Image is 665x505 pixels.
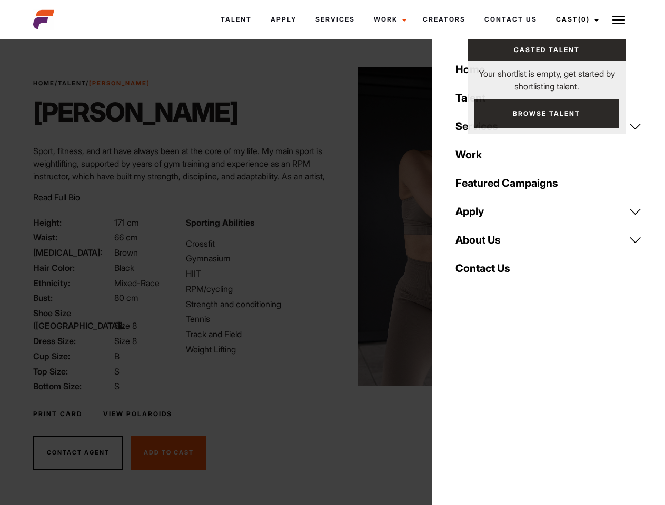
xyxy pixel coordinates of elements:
[33,307,112,332] span: Shoe Size ([GEOGRAPHIC_DATA]):
[33,79,150,88] span: / /
[33,335,112,347] span: Dress Size:
[58,79,86,87] a: Talent
[186,237,326,250] li: Crossfit
[306,5,364,34] a: Services
[413,5,475,34] a: Creators
[33,246,112,259] span: [MEDICAL_DATA]:
[449,197,648,226] a: Apply
[33,191,80,204] button: Read Full Bio
[449,112,648,140] a: Services
[449,226,648,254] a: About Us
[33,261,112,274] span: Hair Color:
[186,312,326,325] li: Tennis
[186,282,326,295] li: RPM/cycling
[114,366,120,377] span: S
[114,292,138,303] span: 80 cm
[475,5,547,34] a: Contact Us
[468,61,626,93] p: Your shortlist is empty, get started by shortlisting talent.
[114,232,138,243] span: 66 cm
[33,192,80,203] span: Read Full Bio
[114,336,137,346] span: Size 8
[33,380,112,392] span: Bottom Size:
[33,291,112,304] span: Bust:
[33,365,112,378] span: Top Size:
[474,99,619,128] a: Browse Talent
[449,254,648,282] a: Contact Us
[186,328,326,340] li: Track and Field
[261,5,306,34] a: Apply
[33,231,112,244] span: Waist:
[33,79,55,87] a: Home
[114,217,139,228] span: 171 cm
[114,351,120,361] span: B
[33,350,112,362] span: Cup Size:
[612,14,625,26] img: Burger icon
[186,298,326,310] li: Strength and conditioning
[468,39,626,61] a: Casted Talent
[33,409,82,419] a: Print Card
[449,140,648,169] a: Work
[364,5,413,34] a: Work
[33,436,123,470] button: Contact Agent
[186,343,326,356] li: Weight Lifting
[114,381,120,391] span: S
[33,216,112,229] span: Height:
[449,169,648,197] a: Featured Campaigns
[449,84,648,112] a: Talent
[114,278,160,288] span: Mixed-Race
[186,252,326,265] li: Gymnasium
[211,5,261,34] a: Talent
[186,267,326,280] li: HIIT
[578,15,590,23] span: (0)
[89,79,150,87] strong: [PERSON_NAME]
[33,96,238,128] h1: [PERSON_NAME]
[186,217,254,228] strong: Sporting Abilities
[114,262,134,273] span: Black
[33,9,54,30] img: cropped-aefm-brand-fav-22-square.png
[547,5,606,34] a: Cast(0)
[114,320,137,331] span: Size 8
[33,277,112,289] span: Ethnicity:
[114,247,138,258] span: Brown
[131,436,206,470] button: Add To Cast
[144,449,194,456] span: Add To Cast
[103,409,172,419] a: View Polaroids
[449,55,648,84] a: Home
[33,145,326,208] p: Sport, fitness, and art have always been at the core of my life. My main sport is weightlifting, ...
